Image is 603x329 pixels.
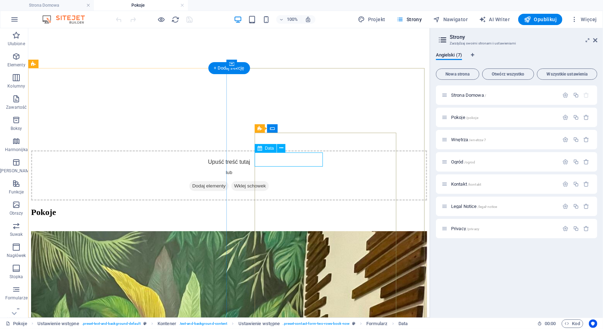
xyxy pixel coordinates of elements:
button: Wszystkie ustawienia [537,68,597,80]
span: Kliknij, aby zaznaczyć. Kliknij dwukrotnie, aby edytować [37,319,79,328]
div: Duplikuj [573,203,579,209]
span: Kliknij, aby otworzyć stronę [451,92,486,98]
i: Ten element jest konfigurowalnym ustawieniem wstępnym [143,322,147,325]
h2: Strony [450,34,597,40]
div: Usuń [584,137,590,143]
div: Usuń [584,159,590,165]
div: Duplikuj [573,92,579,98]
button: Strony [394,14,425,25]
div: Ustawienia [563,226,569,232]
p: Funkcje [9,189,24,195]
span: Więcej [571,16,597,23]
h6: Czas sesji [537,319,556,328]
div: Ustawienia [563,92,569,98]
div: Usuń [584,226,590,232]
div: Duplikuj [573,226,579,232]
span: : [550,321,551,326]
div: Usuń [584,203,590,209]
i: Przeładuj stronę [172,16,180,24]
button: Nawigator [430,14,471,25]
button: Kod [562,319,583,328]
span: 00 00 [545,319,556,328]
span: Otwórz wszystko [485,72,531,76]
div: Usuń [584,181,590,187]
span: /kontakt [468,183,481,186]
div: Duplikuj [573,114,579,120]
span: Angielski (7) [436,51,462,61]
span: Kliknij, aby otworzyć stronę [451,204,497,209]
span: Kliknij, aby otworzyć stronę [451,226,479,231]
div: Ustawienia [563,181,569,187]
span: Nowa strona [439,72,476,76]
span: Kliknij, aby otworzyć stronę [451,137,486,142]
i: Po zmianie rozmiaru automatycznie dostosowuje poziom powiększenia do wybranego urządzenia. [305,16,312,23]
p: Obrazy [10,210,23,216]
i: Ten element jest konfigurowalnym ustawieniem wstępnym [352,322,355,325]
p: Elementy [7,62,25,68]
span: Wszystkie ustawienia [540,72,594,76]
div: Pokoje/pokoje [449,115,559,120]
span: /legal-notice [478,205,497,209]
span: . preset-text-and-background-default [82,319,141,328]
div: Ustawienia [563,203,569,209]
p: Boksy [11,126,22,131]
div: Usuń [584,114,590,120]
span: Kod [565,319,580,328]
div: Duplikuj [573,137,579,143]
div: Zakładki językowe [436,52,597,66]
div: Ustawienia [563,159,569,165]
p: Harmonijka [5,147,28,152]
div: Privacy/privacy [449,226,559,231]
p: Zawartość [6,104,26,110]
div: Ustawienia [563,114,569,120]
img: Editor Logo [41,15,94,24]
p: Ulubione [8,41,25,47]
button: Opublikuj [518,14,562,25]
span: Nawigator [433,16,468,23]
div: Strony startowej nie można usunąć [584,92,590,98]
span: Data [265,146,274,150]
h4: Pokoje [94,1,188,9]
span: AI Writer [479,16,510,23]
div: Projekt (Ctrl+Alt+Y) [355,14,388,25]
span: Kliknij, aby zaznaczyć. Kliknij dwukrotnie, aby edytować [366,319,388,328]
span: /pokoje [466,116,478,120]
div: Ustawienia [563,137,569,143]
p: Suwak [10,232,23,237]
span: Opublikuj [524,16,557,23]
span: . text-and-background-content [179,319,227,328]
div: Duplikuj [573,181,579,187]
span: Projekt [358,16,385,23]
button: Nowa strona [436,68,479,80]
p: Stopka [10,274,23,280]
button: Projekt [355,14,388,25]
span: /ogrod [464,160,475,164]
div: Wnętrza/wnetrza-7 [449,137,559,142]
button: Otwórz wszystko [482,68,534,80]
div: Legal Notice/legal-notice [449,204,559,209]
div: Duplikuj [573,159,579,165]
span: /privacy [467,227,479,231]
span: . preset-contact-form-two-rows-book-now [283,319,350,328]
a: Kliknij, aby anulować zaznaczenie. Kliknij dwukrotnie, aby otworzyć Strony [6,319,27,328]
button: reload [171,15,180,24]
p: Kolumny [7,83,25,89]
span: Kliknij, aby zaznaczyć. Kliknij dwukrotnie, aby edytować [398,319,408,328]
p: Nagłówek [7,253,26,258]
span: Strony [397,16,422,23]
span: Kliknij, aby zaznaczyć. Kliknij dwukrotnie, aby edytować [158,319,176,328]
button: Kliknij tutaj, aby wyjść z trybu podglądu i kontynuować edycję [157,15,166,24]
button: AI Writer [476,14,513,25]
div: Ogród/ogrod [449,160,559,164]
button: Więcej [568,14,600,25]
span: Dodaj elementy [161,153,200,163]
div: Upuść treść tutaj [3,122,399,172]
h6: 100% [287,15,298,24]
button: 100% [276,15,301,24]
span: /wnetrza-7 [469,138,486,142]
h3: Zarządzaj swoimi stronami i ustawieniami [450,40,583,47]
span: Wklej schowek [203,153,241,163]
div: Strona Domowa/ [449,93,559,97]
span: Kliknij, aby zaznaczyć. Kliknij dwukrotnie, aby edytować [238,319,280,328]
nav: breadcrumb [37,319,408,328]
